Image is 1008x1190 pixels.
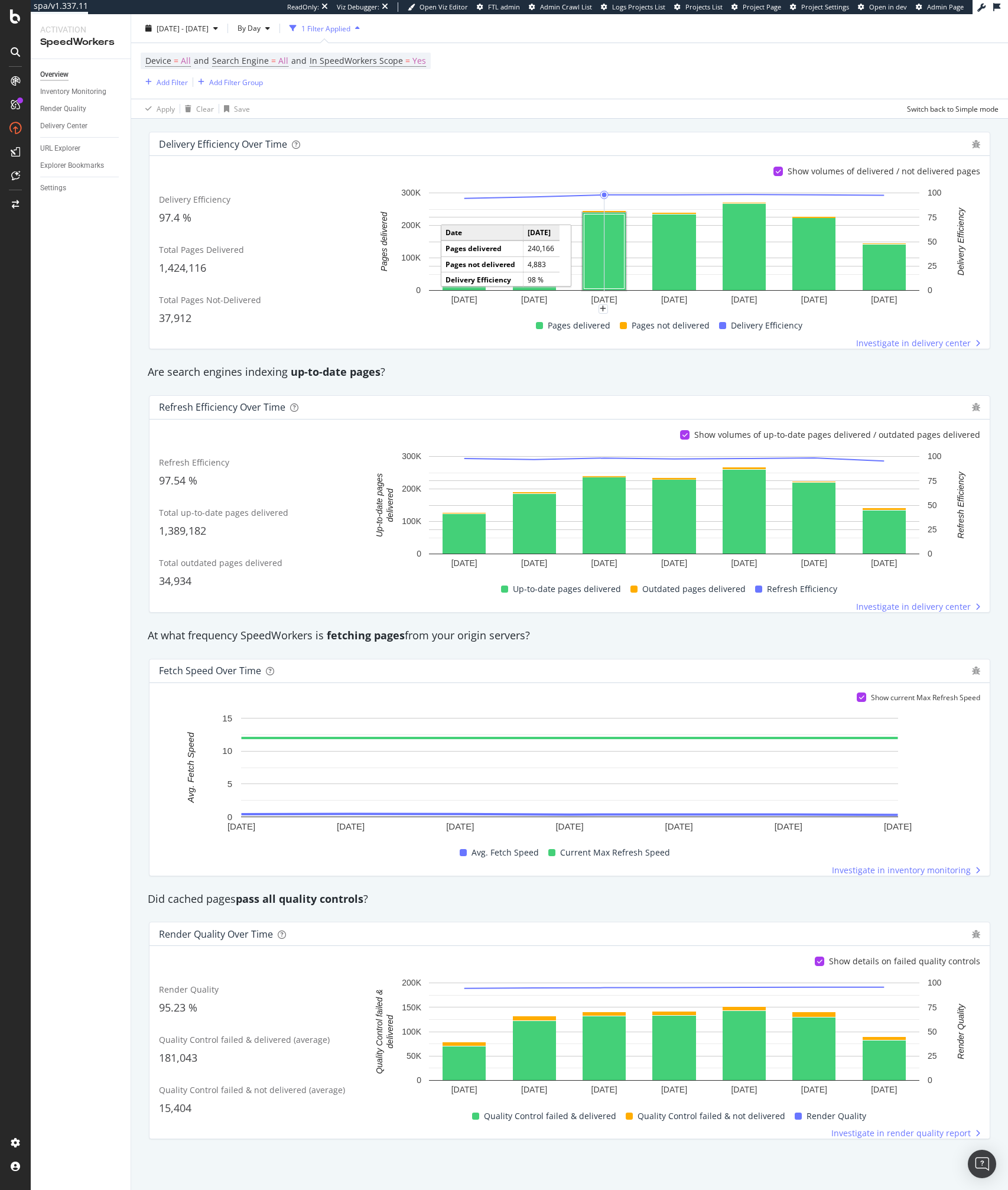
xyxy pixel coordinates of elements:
span: Refresh Efficiency [159,457,229,468]
text: [DATE] [801,558,827,568]
div: Delivery Efficiency over time [159,138,287,150]
text: Avg. Fetch Speed [186,732,196,804]
a: Admin Page [916,2,964,12]
text: 200K [402,978,421,988]
div: Show volumes of delivered / not delivered pages [788,165,980,177]
a: Logs Projects List [601,2,665,12]
span: = [405,55,410,66]
text: 300K [402,451,421,461]
span: Quality Control failed & delivered [484,1109,616,1123]
span: Render Quality [807,1109,866,1123]
span: 37,912 [159,311,191,325]
span: = [174,55,178,66]
span: Investigate in render quality report [831,1127,971,1139]
span: Up-to-date pages delivered [513,582,621,596]
text: 100K [402,516,421,526]
div: URL Explorer [40,142,80,155]
span: and [194,55,209,66]
text: 50K [407,1051,422,1061]
text: 50 [928,237,937,246]
svg: A chart. [368,977,980,1099]
span: Avg. Fetch Speed [472,846,539,860]
text: [DATE] [451,1085,477,1095]
div: SpeedWorkers [40,35,121,49]
div: Switch back to Simple mode [907,103,999,113]
div: bug [972,140,980,148]
text: 150K [402,1003,421,1012]
div: Activation [40,24,121,35]
button: Clear [180,99,214,118]
span: 1,389,182 [159,524,206,538]
text: [DATE] [337,821,365,831]
text: 200K [402,484,421,493]
text: 0 [928,1076,932,1085]
span: = [271,55,276,66]
div: Add Filter [157,77,188,87]
text: 75 [928,476,937,485]
span: In SpeedWorkers Scope [310,55,403,66]
text: 100K [402,1027,421,1036]
text: Refresh Efficiency [956,471,965,538]
text: [DATE] [227,821,255,831]
a: Settings [40,182,122,194]
div: bug [972,403,980,411]
a: FTL admin [477,2,520,12]
span: Open in dev [869,2,907,11]
span: Delivery Efficiency [159,194,230,205]
span: Admin Crawl List [540,2,592,11]
text: [DATE] [731,295,757,305]
text: [DATE] [521,295,547,305]
span: Quality Control failed & not delivered [638,1109,785,1123]
span: Outdated pages delivered [642,582,746,596]
div: Show volumes of up-to-date pages delivered / outdated pages delivered [694,429,980,441]
a: Projects List [674,2,723,12]
text: [DATE] [661,558,687,568]
span: Projects List [685,2,723,11]
span: Investigate in delivery center [856,337,971,349]
span: Device [145,55,171,66]
text: Delivery Efficiency [956,207,965,275]
text: 0 [928,549,932,558]
div: plus [599,304,608,314]
button: Add Filter Group [193,75,263,89]
text: 100 [928,188,942,198]
text: [DATE] [446,821,474,831]
div: Refresh Efficiency over time [159,401,285,413]
text: 100 [928,978,942,988]
svg: A chart. [159,712,980,836]
button: [DATE] - [DATE] [141,19,223,38]
span: Project Page [743,2,781,11]
text: [DATE] [591,295,617,305]
a: Open in dev [858,2,907,12]
text: [DATE] [871,295,897,305]
span: Delivery Efficiency [731,318,802,333]
div: Add Filter Group [209,77,263,87]
text: [DATE] [521,1085,547,1095]
a: Render Quality [40,103,122,115]
span: Pages not delivered [632,318,710,333]
span: Investigate in inventory monitoring [832,864,971,876]
text: Up-to-date pages [375,473,384,537]
a: Explorer Bookmarks [40,160,122,172]
a: Investigate in render quality report [831,1127,980,1139]
div: Render Quality over time [159,928,273,940]
span: Logs Projects List [612,2,665,11]
text: 75 [928,1003,937,1012]
button: 1 Filter Applied [285,19,365,38]
span: Search Engine [212,55,269,66]
text: [DATE] [591,1085,617,1095]
div: Save [234,103,250,113]
svg: A chart. [368,450,980,573]
div: 1 Filter Applied [301,23,350,33]
text: 300K [401,188,421,198]
button: By Day [233,19,275,38]
text: 0 [417,1076,421,1085]
a: Investigate in delivery center [856,601,980,613]
text: 100 [928,451,942,461]
span: 34,934 [159,574,191,588]
span: 15,404 [159,1101,191,1115]
button: Switch back to Simple mode [902,99,999,118]
a: Admin Crawl List [529,2,592,12]
span: Quality Control failed & delivered (average) [159,1034,330,1045]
